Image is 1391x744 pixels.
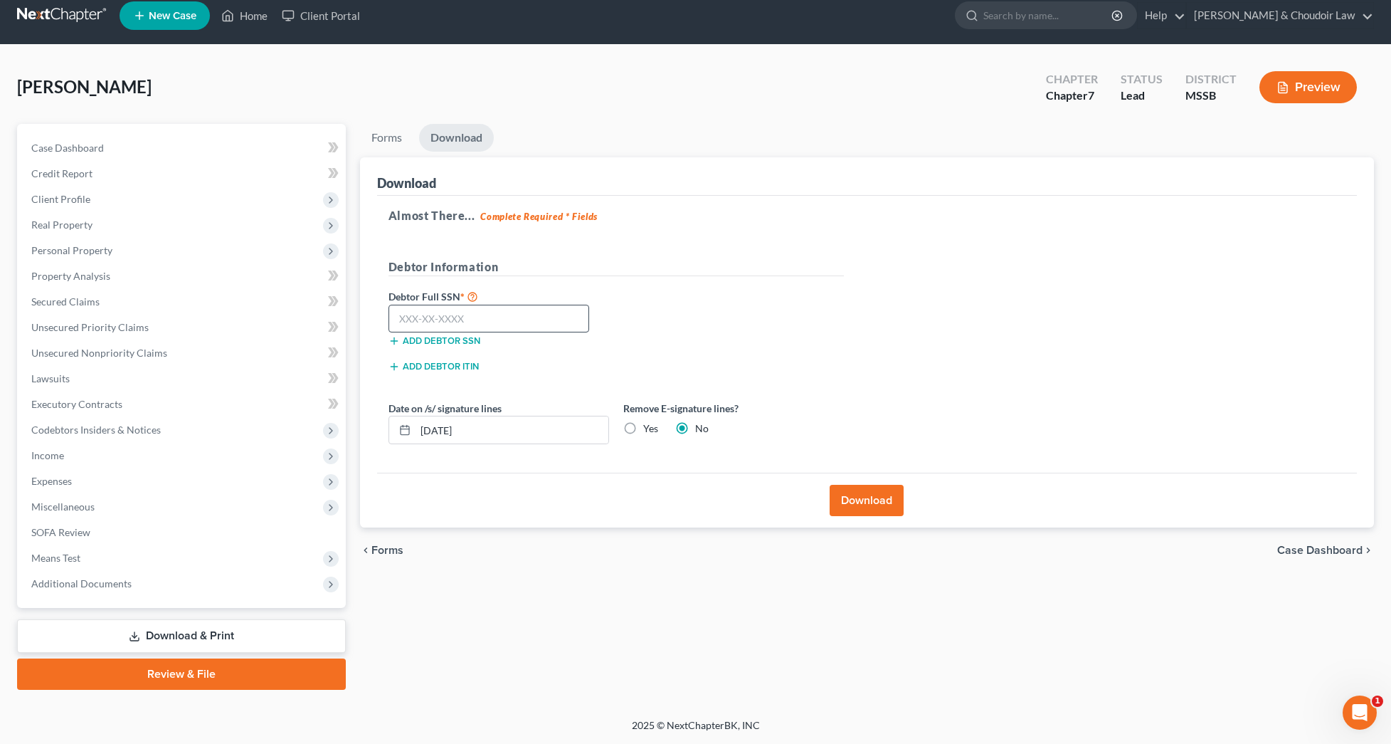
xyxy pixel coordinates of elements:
a: Lawsuits [20,366,346,392]
div: District [1185,71,1237,88]
input: XXX-XX-XXXX [388,305,590,333]
a: Unsecured Nonpriority Claims [20,340,346,366]
a: Home [214,3,275,28]
span: Expenses [31,475,72,487]
a: [PERSON_NAME] & Choudoir Law [1187,3,1373,28]
span: SOFA Review [31,526,90,538]
label: Date on /s/ signature lines [388,401,502,416]
div: Lead [1121,88,1163,104]
label: Yes [643,421,658,436]
a: SOFA Review [20,520,346,545]
span: Unsecured Nonpriority Claims [31,347,167,359]
button: Add debtor ITIN [388,361,479,372]
button: Preview [1259,71,1357,103]
span: Credit Report [31,167,92,179]
div: 2025 © NextChapterBK, INC [290,718,1101,744]
span: 1 [1372,696,1383,707]
span: Case Dashboard [31,142,104,154]
a: Case Dashboard chevron_right [1277,545,1374,556]
span: New Case [149,11,196,21]
a: Secured Claims [20,289,346,315]
span: Unsecured Priority Claims [31,321,149,333]
a: Property Analysis [20,263,346,289]
label: Debtor Full SSN [381,288,616,305]
button: Download [830,485,904,516]
span: Client Profile [31,193,90,205]
span: Personal Property [31,244,112,256]
iframe: Intercom live chat [1343,696,1377,730]
div: Chapter [1046,88,1098,104]
span: Lawsuits [31,372,70,384]
a: Download & Print [17,619,346,653]
div: Chapter [1046,71,1098,88]
input: MM/DD/YYYY [416,416,608,444]
a: Client Portal [275,3,367,28]
span: Codebtors Insiders & Notices [31,424,161,436]
span: Means Test [31,552,80,564]
a: Credit Report [20,161,346,187]
a: Forms [360,124,413,152]
span: Income [31,449,64,461]
strong: Complete Required * Fields [480,211,598,222]
div: Status [1121,71,1163,88]
h5: Debtor Information [388,258,844,276]
a: Review & File [17,659,346,690]
input: Search by name... [983,2,1114,28]
a: Case Dashboard [20,135,346,161]
label: No [695,421,709,436]
span: Secured Claims [31,295,100,308]
button: chevron_left Forms [360,545,423,556]
a: Help [1138,3,1185,28]
span: Additional Documents [31,577,132,590]
h5: Almost There... [388,207,1345,224]
i: chevron_left [360,545,371,556]
span: Property Analysis [31,270,110,282]
div: Download [377,174,436,192]
span: Forms [371,545,403,556]
div: MSSB [1185,88,1237,104]
i: chevron_right [1363,545,1374,556]
span: Executory Contracts [31,398,122,410]
label: Remove E-signature lines? [623,401,844,416]
a: Unsecured Priority Claims [20,315,346,340]
a: Download [419,124,494,152]
a: Executory Contracts [20,392,346,417]
span: 7 [1088,88,1094,102]
button: Add debtor SSN [388,335,480,347]
span: Miscellaneous [31,501,95,513]
span: Case Dashboard [1277,545,1363,556]
span: Real Property [31,219,92,231]
span: [PERSON_NAME] [17,76,152,97]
